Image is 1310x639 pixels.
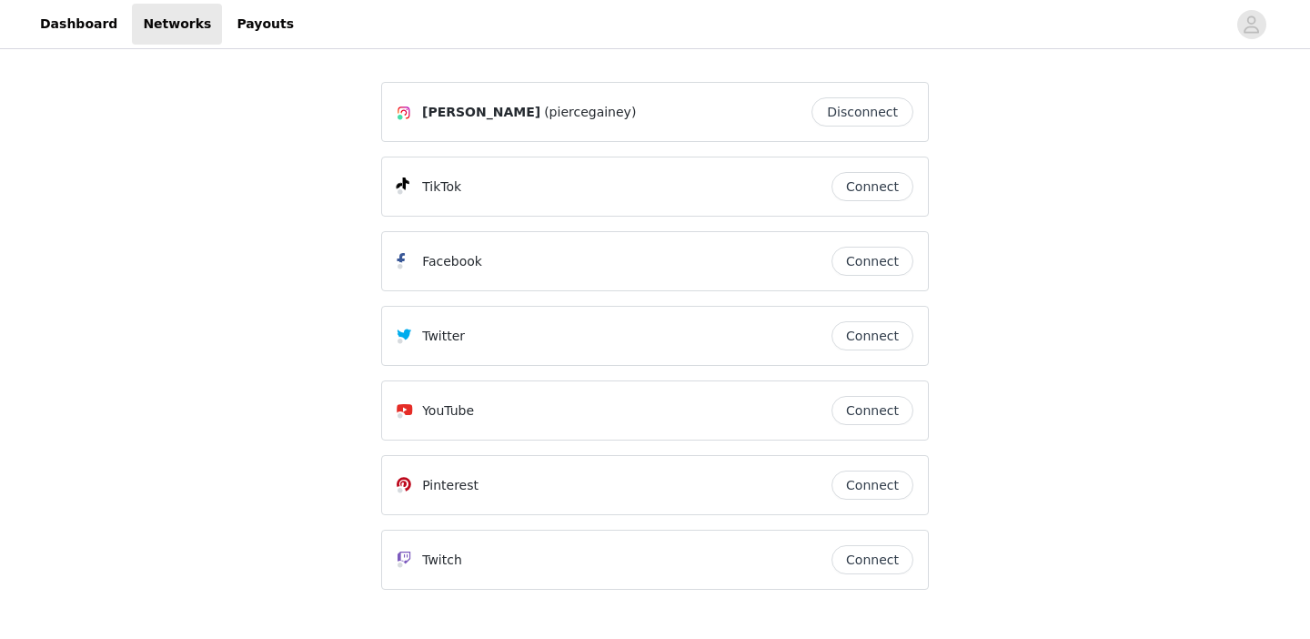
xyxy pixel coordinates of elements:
[422,476,479,495] p: Pinterest
[831,545,913,574] button: Connect
[422,401,474,421] p: YouTube
[831,172,913,201] button: Connect
[397,106,411,120] img: Instagram Icon
[422,252,482,271] p: Facebook
[831,247,913,276] button: Connect
[1243,10,1260,39] div: avatar
[831,471,913,500] button: Connect
[811,97,913,127] button: Disconnect
[29,4,128,45] a: Dashboard
[422,327,465,346] p: Twitter
[544,103,636,122] span: (piercegainey)
[422,551,462,570] p: Twitch
[226,4,305,45] a: Payouts
[132,4,222,45] a: Networks
[831,396,913,425] button: Connect
[831,321,913,350] button: Connect
[422,103,540,122] span: [PERSON_NAME]
[422,177,461,197] p: TikTok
